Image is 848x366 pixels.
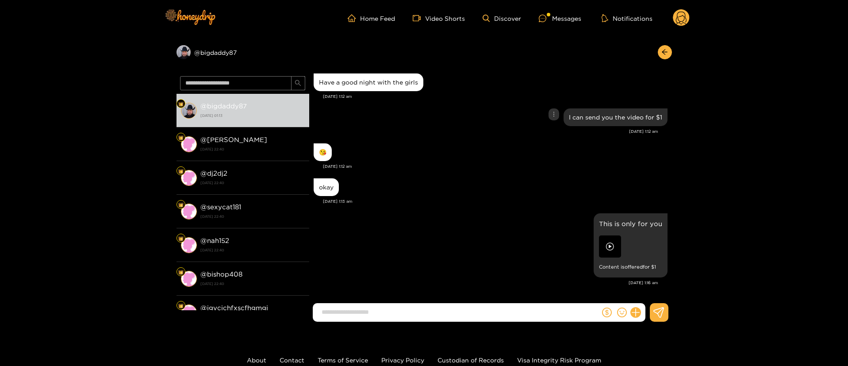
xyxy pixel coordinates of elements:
span: dollar [602,308,612,317]
img: conversation [181,271,197,287]
a: Custodian of Records [437,357,504,363]
img: Fan Level [178,236,184,241]
div: okay [319,184,334,191]
a: Video Shorts [413,14,465,22]
img: Fan Level [178,303,184,308]
strong: @ [PERSON_NAME] [200,136,267,143]
strong: @ sexycat181 [200,203,241,211]
strong: [DATE] 01:13 [200,112,305,119]
div: Have a good night with the girls [319,79,418,86]
img: preview [599,235,621,258]
div: [DATE] 1:16 am [314,280,658,286]
img: conversation [181,237,197,253]
div: 😘 [319,149,326,156]
strong: [DATE] 22:40 [200,280,305,288]
span: search [295,80,301,87]
button: Notifications [599,14,655,23]
div: Aug. 23, 1:12 am [314,143,332,161]
a: Privacy Policy [381,357,424,363]
strong: @ nah152 [200,237,229,244]
strong: @ bigdaddy87 [200,102,247,110]
a: Contact [280,357,304,363]
strong: [DATE] 22:40 [200,212,305,220]
img: conversation [181,103,197,119]
a: Terms of Service [318,357,368,363]
a: Home Feed [348,14,395,22]
button: dollar [600,306,614,319]
span: video-camera [413,14,425,22]
div: Aug. 23, 1:13 am [314,178,339,196]
span: arrow-left [661,49,668,56]
img: Fan Level [178,135,184,140]
strong: [DATE] 22:40 [200,145,305,153]
div: I can send you the video for $1 [569,114,662,121]
strong: [DATE] 22:40 [200,246,305,254]
span: more [551,111,557,117]
img: Fan Level [178,202,184,208]
span: home [348,14,360,22]
strong: @ dj2dj2 [200,170,227,177]
strong: @ jgvcjchfxscfhgmgj [200,304,268,312]
p: This is only for you [599,219,662,229]
div: [DATE] 1:13 am [323,198,668,204]
a: Discover [483,15,521,22]
button: arrow-left [658,45,672,59]
img: Fan Level [178,101,184,107]
small: Content is offered for $ 1 [599,262,662,272]
div: Messages [539,13,581,23]
img: Fan Level [178,270,184,275]
img: Fan Level [178,169,184,174]
div: [DATE] 1:12 am [323,163,668,170]
a: Visa Integrity Risk Program [517,357,601,363]
span: smile [617,308,627,317]
div: Aug. 23, 1:12 am [314,73,423,91]
strong: @ bishop408 [200,270,242,278]
div: [DATE] 1:12 am [314,128,658,135]
img: conversation [181,136,197,152]
button: search [291,76,305,90]
div: [DATE] 1:12 am [323,93,668,100]
div: @bigdaddy87 [177,45,309,59]
img: conversation [181,304,197,320]
div: Aug. 23, 1:12 am [564,108,668,126]
a: About [247,357,266,363]
img: conversation [181,204,197,220]
img: conversation [181,170,197,186]
strong: [DATE] 22:40 [200,179,305,187]
div: Aug. 23, 1:16 am [594,213,668,277]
